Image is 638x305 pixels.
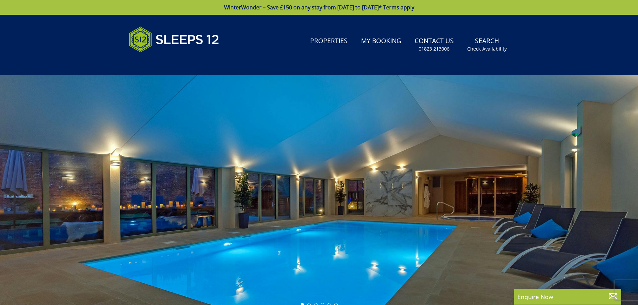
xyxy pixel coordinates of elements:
[419,46,449,52] small: 01823 213006
[129,23,219,56] img: Sleeps 12
[126,60,196,66] iframe: Customer reviews powered by Trustpilot
[412,34,456,56] a: Contact Us01823 213006
[517,292,618,301] p: Enquire Now
[358,34,404,49] a: My Booking
[467,46,507,52] small: Check Availability
[307,34,350,49] a: Properties
[465,34,509,56] a: SearchCheck Availability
